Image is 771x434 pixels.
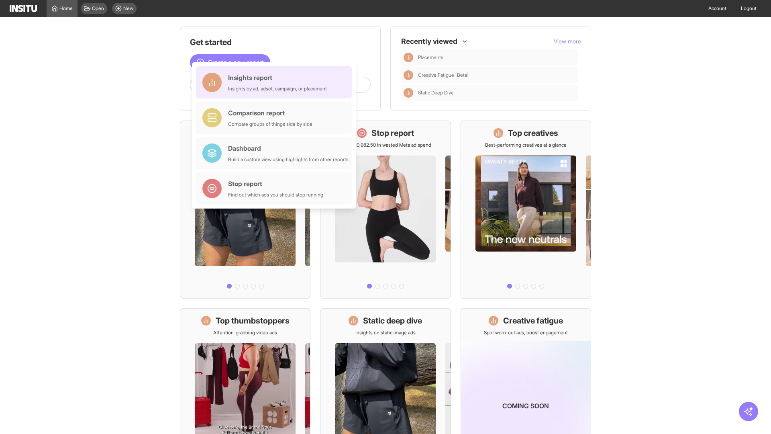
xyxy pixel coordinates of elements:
[404,53,413,62] div: Insights
[59,5,73,12] span: Home
[190,37,371,48] h1: Get started
[418,72,575,78] span: Creative Fatigue [Beta]
[228,156,349,163] div: Build a custom view using highlights from other reports
[190,54,270,70] button: Create a new report
[10,5,37,12] img: Logo
[418,54,575,61] span: Placements
[508,127,558,139] h1: Top creatives
[355,330,416,336] p: Insights on static image ads
[228,121,312,127] div: Compare groups of things side by side
[216,315,290,326] h1: Top thumbstoppers
[554,38,581,45] span: View more
[418,54,443,61] span: Placements
[208,57,264,67] span: Create a new report
[213,330,277,336] p: Attention-grabbing video ads
[461,121,591,299] a: Top creativesBest-performing creatives at a glance
[228,143,349,153] div: Dashboard
[554,37,581,45] button: View more
[228,192,323,198] div: Find out which ads you should stop running
[320,121,451,299] a: Stop reportSave £20,982.50 in wasted Meta ad spend
[339,142,431,148] p: Save £20,982.50 in wasted Meta ad spend
[180,121,310,299] a: What's live nowSee all active ads instantly
[228,108,312,118] div: Comparison report
[418,90,454,96] span: Static Deep Dive
[404,88,413,98] div: Insights
[404,70,413,80] div: Insights
[418,90,575,96] span: Static Deep Dive
[228,179,323,188] div: Stop report
[371,127,414,139] h1: Stop report
[418,72,469,78] span: Creative Fatigue [Beta]
[92,5,104,12] span: Open
[228,86,327,92] div: Insights by ad, adset, campaign, or placement
[228,73,327,82] div: Insights report
[485,142,567,148] p: Best-performing creatives at a glance
[363,315,422,326] h1: Static deep dive
[123,5,133,12] span: New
